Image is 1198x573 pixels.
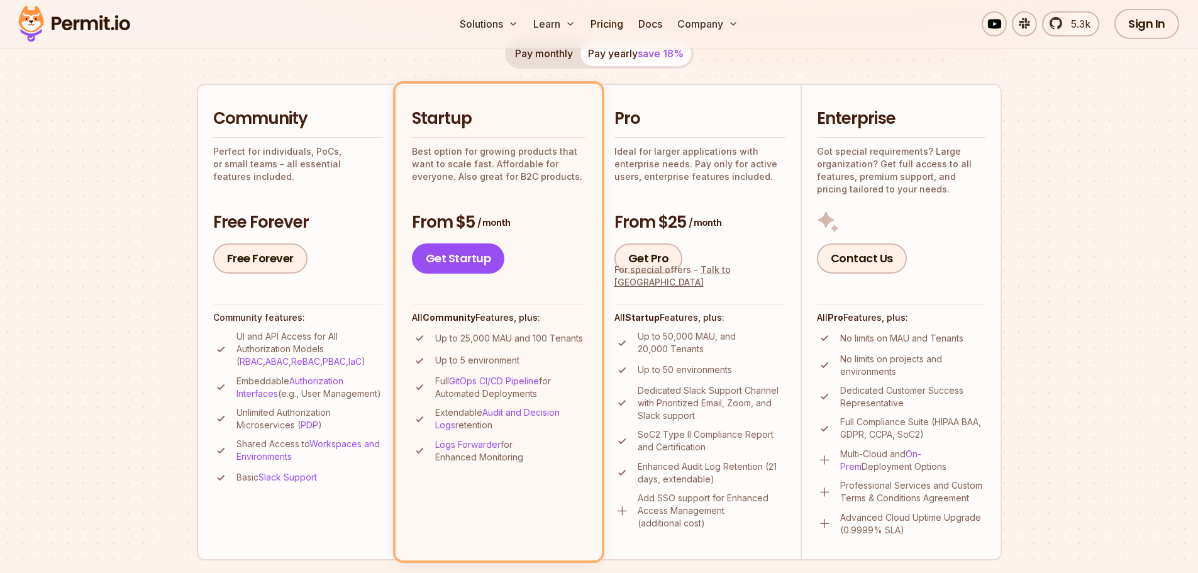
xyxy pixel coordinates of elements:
h3: From $5 [412,211,585,234]
h2: Community [213,108,383,130]
img: Permit logo [13,3,136,45]
a: On-Prem [840,448,921,472]
p: Up to 25,000 MAU and 100 Tenants [435,332,583,345]
a: IaC [348,356,362,367]
p: Full for Automated Deployments [435,375,585,400]
a: ABAC [265,356,289,367]
a: RBAC [240,356,263,367]
a: Pricing [585,11,628,36]
h4: All Features, plus: [614,311,785,324]
p: UI and API Access for All Authorization Models ( , , , , ) [236,330,383,368]
p: No limits on MAU and Tenants [840,332,963,345]
p: Unlimited Authorization Microservices ( ) [236,406,383,431]
h4: All Features, plus: [412,311,585,324]
h2: Startup [412,108,585,130]
strong: Pro [828,312,843,323]
span: / month [689,216,721,229]
button: Learn [528,11,580,36]
p: Add SSO support for Enhanced Access Management (additional cost) [638,492,785,530]
p: Shared Access to [236,438,383,463]
a: Authorization Interfaces [236,376,343,399]
button: Company [672,11,743,36]
h2: Enterprise [817,108,985,130]
strong: Startup [625,312,660,323]
a: Logs Forwarder [435,439,501,450]
p: Multi-Cloud and Deployment Options [840,448,985,473]
a: Free Forever [213,243,308,274]
p: Got special requirements? Large organization? Get full access to all features, premium support, a... [817,145,985,196]
p: Professional Services and Custom Terms & Conditions Agreement [840,479,985,504]
span: 5.3k [1063,16,1090,31]
a: ReBAC [291,356,320,367]
p: Embeddable (e.g., User Management) [236,375,383,400]
p: Up to 5 environment [435,354,519,367]
p: Enhanced Audit Log Retention (21 days, extendable) [638,460,785,486]
a: Audit and Decision Logs [435,407,560,430]
p: Basic [236,471,317,484]
a: Get Startup [412,243,505,274]
p: SoC2 Type II Compliance Report and Certification [638,428,785,453]
a: PBAC [323,356,346,367]
p: Dedicated Slack Support Channel with Prioritized Email, Zoom, and Slack support [638,384,785,422]
a: Contact Us [817,243,907,274]
a: 5.3k [1042,11,1099,36]
a: Get Pro [614,243,683,274]
a: Slack Support [258,472,317,482]
p: Ideal for larger applications with enterprise needs. Pay only for active users, enterprise featur... [614,145,785,183]
a: Sign In [1114,9,1179,39]
p: Full Compliance Suite (HIPAA BAA, GDPR, CCPA, SoC2) [840,416,985,441]
a: Docs [633,11,667,36]
p: No limits on projects and environments [840,353,985,378]
span: / month [477,216,510,229]
a: GitOps CI/CD Pipeline [449,376,539,386]
p: for Enhanced Monitoring [435,438,585,464]
p: Dedicated Customer Success Representative [840,384,985,409]
p: Extendable retention [435,406,585,431]
h2: Pro [614,108,785,130]
p: Up to 50,000 MAU, and 20,000 Tenants [638,330,785,355]
p: Best option for growing products that want to scale fast. Affordable for everyone. Also great for... [412,145,585,183]
h3: From $25 [614,211,785,234]
a: PDP [301,420,318,430]
h4: Community features: [213,311,383,324]
button: Pay monthly [507,41,580,66]
div: For special offers - [614,264,785,289]
strong: Community [423,312,475,323]
h4: All Features, plus: [817,311,985,324]
p: Advanced Cloud Uptime Upgrade (0.9999% SLA) [840,511,985,537]
h3: Free Forever [213,211,383,234]
button: Solutions [455,11,523,36]
p: Up to 50 environments [638,364,732,376]
p: Perfect for individuals, PoCs, or small teams - all essential features included. [213,145,383,183]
